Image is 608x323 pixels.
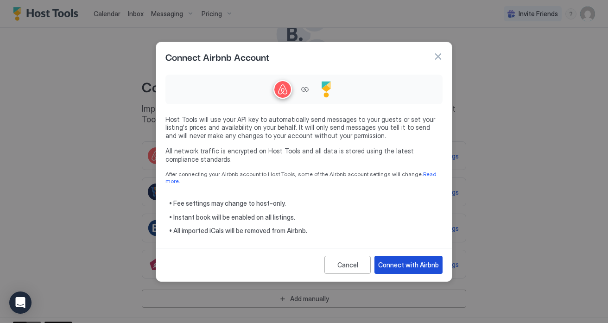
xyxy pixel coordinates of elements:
[165,171,438,184] a: Read more.
[169,227,443,235] span: • All imported iCals will be removed from Airbnb.
[374,256,443,274] button: Connect with Airbnb
[378,260,439,270] div: Connect with Airbnb
[324,256,371,274] button: Cancel
[165,171,443,184] span: After connecting your Airbnb account to Host Tools, some of the Airbnb account settings will change.
[9,291,32,314] div: Open Intercom Messenger
[165,115,443,140] span: Host Tools will use your API key to automatically send messages to your guests or set your listin...
[165,147,443,163] span: All network traffic is encrypted on Host Tools and all data is stored using the latest compliance...
[169,199,443,208] span: • Fee settings may change to host-only.
[169,213,443,222] span: • Instant book will be enabled on all listings.
[337,260,358,270] div: Cancel
[165,50,269,63] span: Connect Airbnb Account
